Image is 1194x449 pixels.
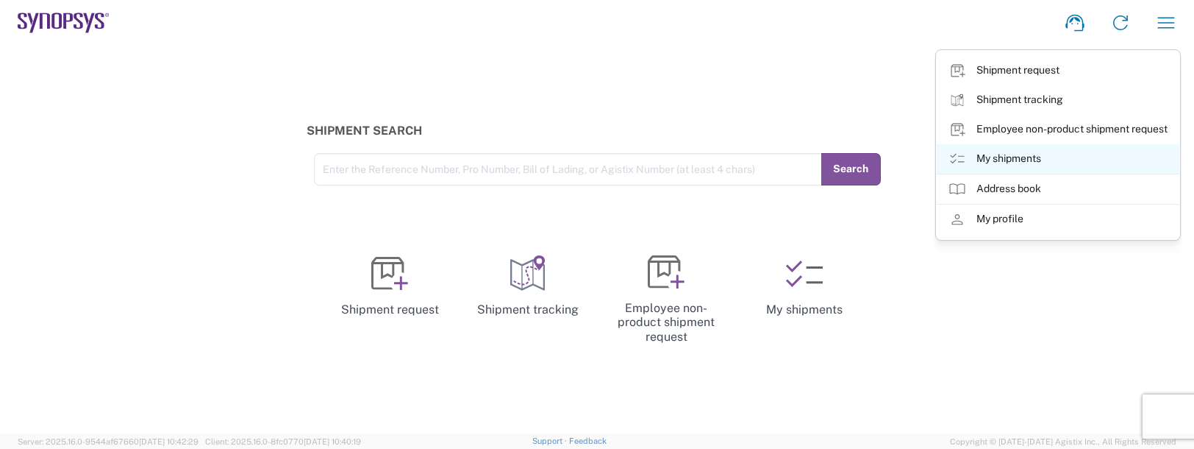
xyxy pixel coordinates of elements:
a: My shipments [741,242,868,330]
a: Shipment tracking [937,85,1179,115]
a: Shipment request [326,242,453,330]
a: Employee non-product shipment request [937,115,1179,144]
a: Address book [937,174,1179,204]
a: My profile [937,205,1179,234]
span: [DATE] 10:40:19 [304,437,361,446]
a: Employee non-product shipment request [603,242,729,356]
span: [DATE] 10:42:29 [139,437,199,446]
h3: Shipment Search [307,124,888,138]
a: Support [532,436,569,445]
span: Server: 2025.16.0-9544af67660 [18,437,199,446]
span: Client: 2025.16.0-8fc0770 [205,437,361,446]
span: Copyright © [DATE]-[DATE] Agistix Inc., All Rights Reserved [950,435,1176,448]
a: My shipments [937,144,1179,174]
a: Shipment tracking [465,242,591,330]
a: Shipment request [937,56,1179,85]
button: Search [821,153,881,185]
a: Feedback [569,436,607,445]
